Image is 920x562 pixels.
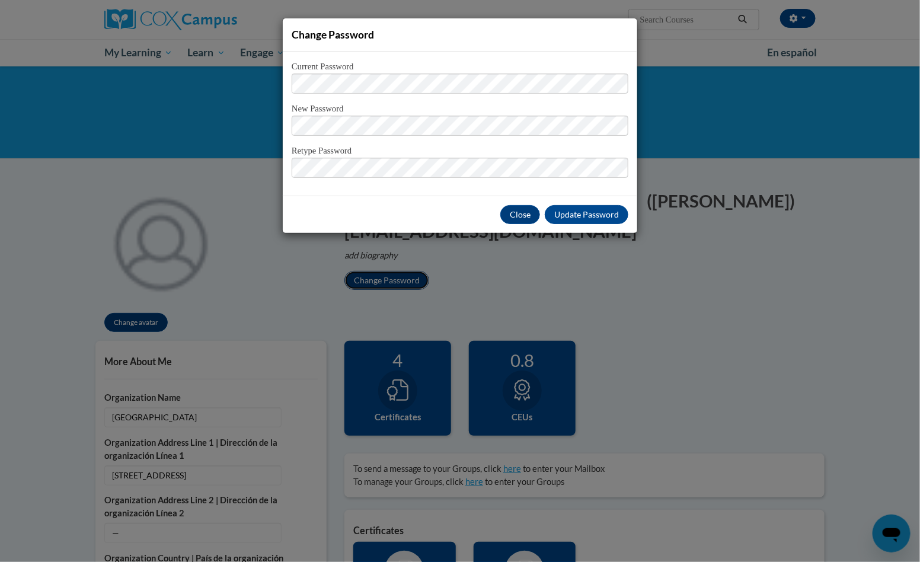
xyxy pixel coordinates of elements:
button: Update Password [545,205,628,224]
span: Retype Password [292,145,376,158]
h4: Change Password [292,27,628,42]
span: Update Password [554,209,619,219]
span: Current Password [292,60,376,74]
span: New Password [292,103,376,116]
button: Close [500,205,540,224]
